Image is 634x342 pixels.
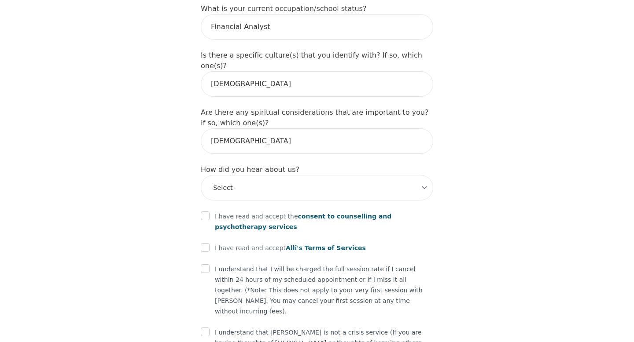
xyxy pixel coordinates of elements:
label: How did you hear about us? [201,165,299,174]
p: I understand that I will be charged the full session rate if I cancel within 24 hours of my sched... [215,264,433,317]
label: Is there a specific culture(s) that you identify with? If so, which one(s)? [201,51,422,70]
p: I have read and accept [215,243,366,253]
span: Alli's Terms of Services [286,244,366,251]
p: I have read and accept the [215,211,433,232]
label: What is your current occupation/school status? [201,4,366,13]
span: consent to counselling and psychotherapy services [215,213,391,230]
label: Are there any spiritual considerations that are important to you? If so, which one(s)? [201,108,428,127]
